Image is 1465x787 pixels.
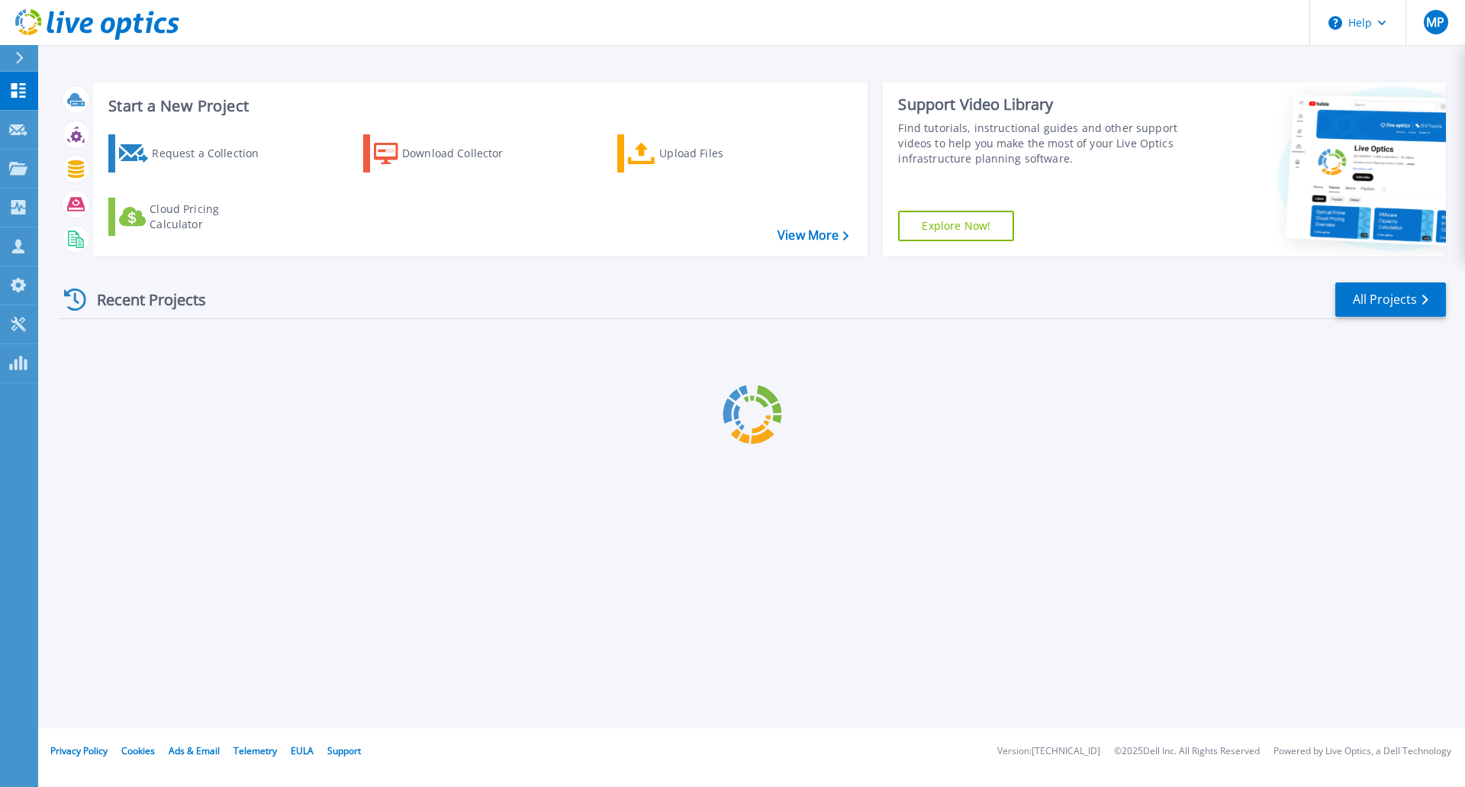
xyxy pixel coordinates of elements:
a: Ads & Email [169,744,220,757]
a: Cloud Pricing Calculator [108,198,279,236]
li: Powered by Live Optics, a Dell Technology [1273,747,1451,756]
li: © 2025 Dell Inc. All Rights Reserved [1114,747,1260,756]
a: All Projects [1335,282,1446,317]
li: Version: [TECHNICAL_ID] [997,747,1100,756]
a: Download Collector [363,134,533,173]
div: Cloud Pricing Calculator [150,202,272,232]
div: Support Video Library [898,95,1185,115]
a: Request a Collection [108,134,279,173]
div: Find tutorials, instructional guides and other support videos to help you make the most of your L... [898,121,1185,166]
div: Recent Projects [59,281,227,318]
a: Explore Now! [898,211,1014,241]
div: Request a Collection [152,138,274,169]
a: Privacy Policy [50,744,108,757]
a: EULA [291,744,314,757]
a: Upload Files [617,134,787,173]
a: Telemetry [233,744,277,757]
a: Support [327,744,361,757]
span: MP [1426,16,1444,28]
div: Upload Files [659,138,781,169]
h3: Start a New Project [108,98,848,115]
a: Cookies [121,744,155,757]
a: View More [778,228,848,243]
div: Download Collector [402,138,524,169]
